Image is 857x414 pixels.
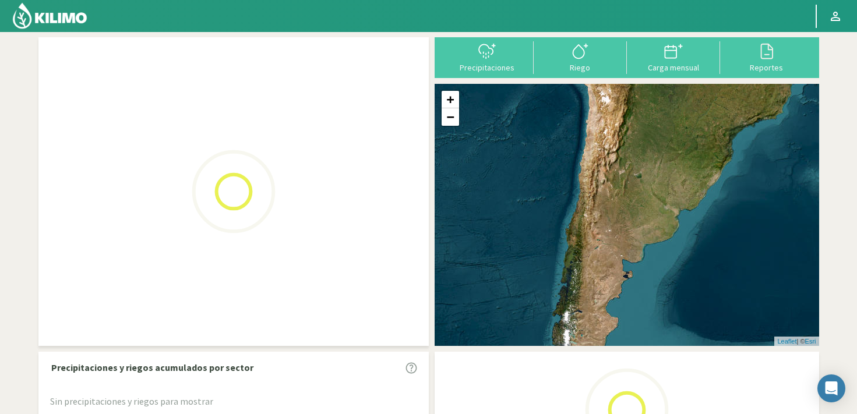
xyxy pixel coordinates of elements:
[724,63,810,72] div: Reportes
[444,63,530,72] div: Precipitaciones
[442,108,459,126] a: Zoom out
[50,397,417,407] h5: Sin precipitaciones y riegos para mostrar
[777,338,796,345] a: Leaflet
[630,63,717,72] div: Carga mensual
[175,133,292,250] img: Loading...
[805,338,816,345] a: Esri
[12,2,88,30] img: Kilimo
[534,41,627,72] button: Riego
[774,337,819,346] div: | ©
[440,41,534,72] button: Precipitaciones
[51,360,253,374] p: Precipitaciones y riegos acumulados por sector
[442,91,459,108] a: Zoom in
[627,41,720,72] button: Carga mensual
[817,374,845,402] div: Open Intercom Messenger
[537,63,623,72] div: Riego
[720,41,813,72] button: Reportes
